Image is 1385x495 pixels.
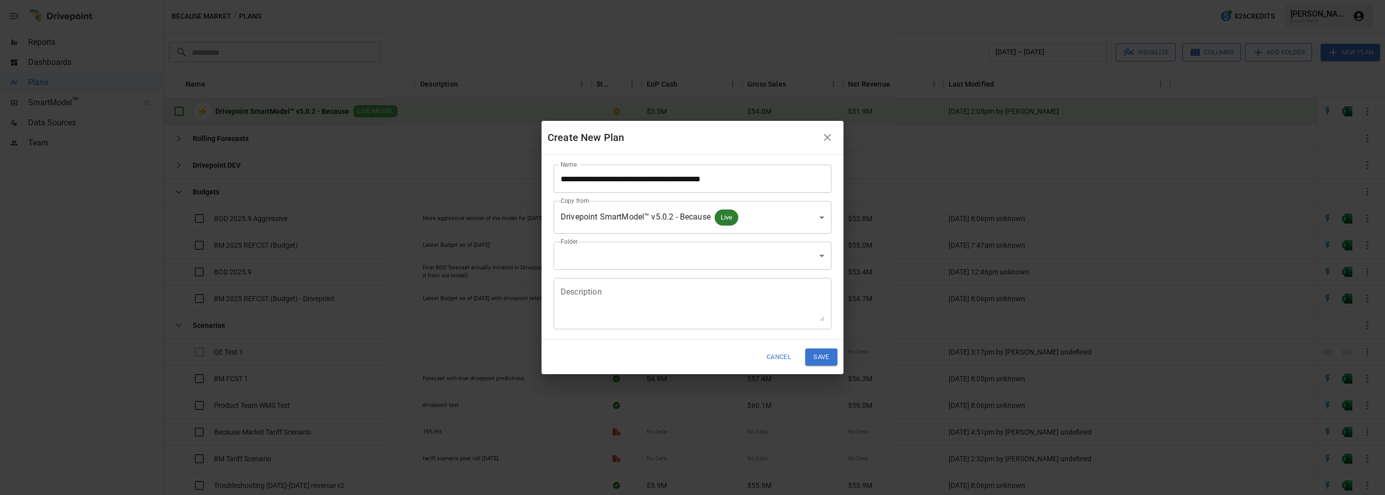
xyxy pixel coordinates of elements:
[561,196,589,205] label: Copy from
[561,212,711,222] span: Drivepoint SmartModel™ v5.0.2 - Because
[561,160,577,169] label: Name
[548,129,817,146] div: Create New Plan
[561,237,578,246] label: Folder
[715,211,739,223] span: Live
[760,348,798,365] button: Cancel
[805,348,837,365] button: Save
